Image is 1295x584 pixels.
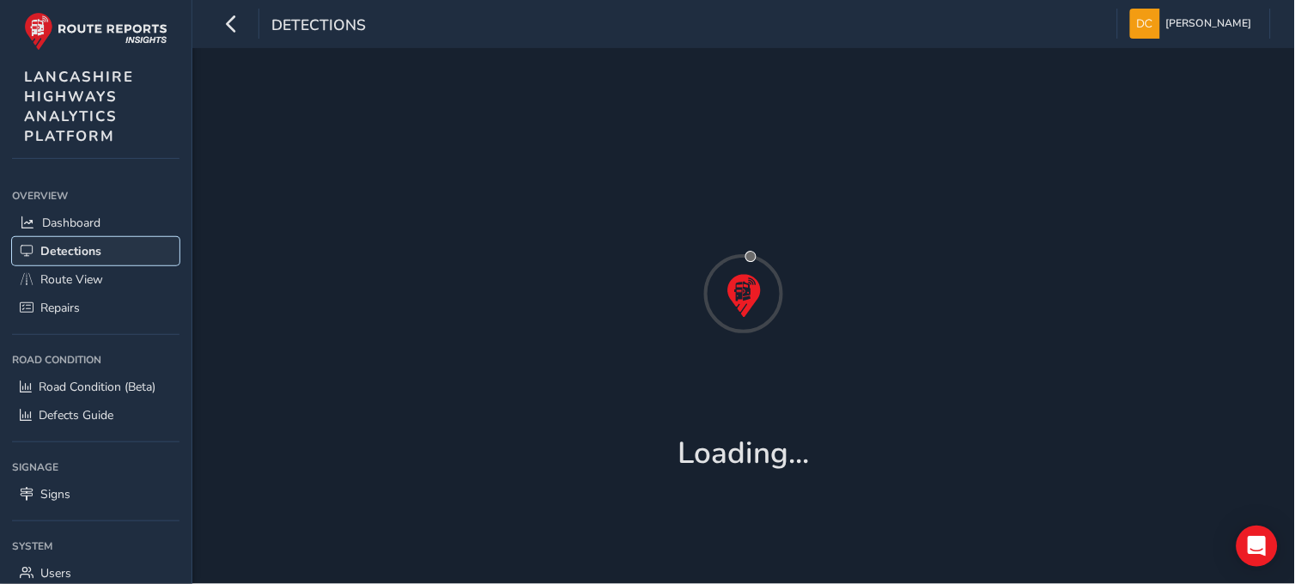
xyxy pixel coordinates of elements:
[40,565,71,581] span: Users
[12,209,179,237] a: Dashboard
[40,300,80,316] span: Repairs
[12,480,179,508] a: Signs
[12,265,179,294] a: Route View
[1130,9,1258,39] button: [PERSON_NAME]
[12,454,179,480] div: Signage
[40,243,101,259] span: Detections
[271,15,366,39] span: Detections
[12,401,179,429] a: Defects Guide
[39,407,113,423] span: Defects Guide
[40,486,70,502] span: Signs
[24,12,167,51] img: rr logo
[12,533,179,559] div: System
[12,294,179,322] a: Repairs
[42,215,100,231] span: Dashboard
[1237,526,1278,567] div: Open Intercom Messenger
[1166,9,1252,39] span: [PERSON_NAME]
[40,271,103,288] span: Route View
[24,67,134,146] span: LANCASHIRE HIGHWAYS ANALYTICS PLATFORM
[1130,9,1160,39] img: diamond-layout
[12,183,179,209] div: Overview
[12,373,179,401] a: Road Condition (Beta)
[12,347,179,373] div: Road Condition
[39,379,155,395] span: Road Condition (Beta)
[12,237,179,265] a: Detections
[678,435,810,471] h1: Loading...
